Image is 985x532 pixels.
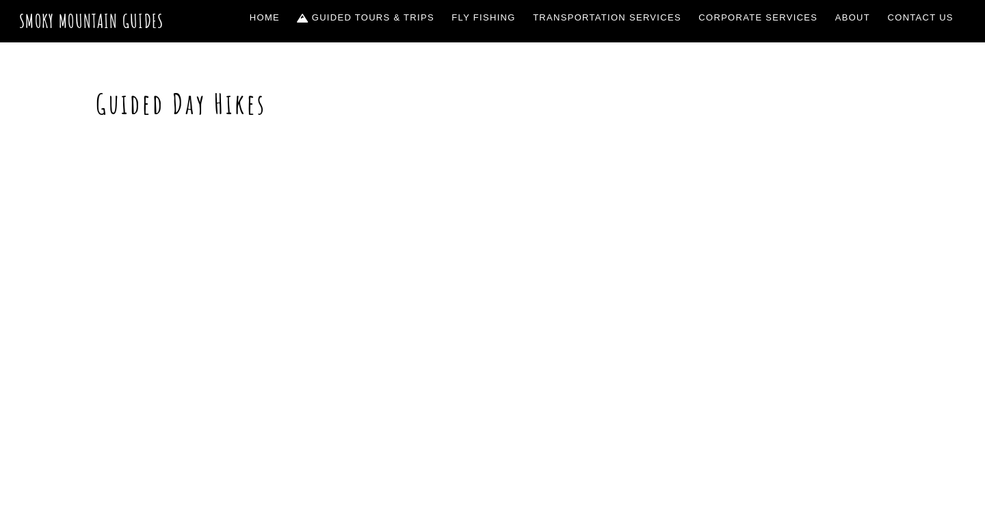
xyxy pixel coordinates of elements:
a: Corporate Services [694,3,824,32]
a: Smoky Mountain Guides [19,10,164,32]
a: Contact Us [882,3,959,32]
a: Home [244,3,285,32]
a: About [830,3,876,32]
a: Fly Fishing [447,3,521,32]
a: Transportation Services [527,3,686,32]
a: Guided Tours & Trips [292,3,440,32]
h1: Guided Day Hikes [96,88,889,120]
